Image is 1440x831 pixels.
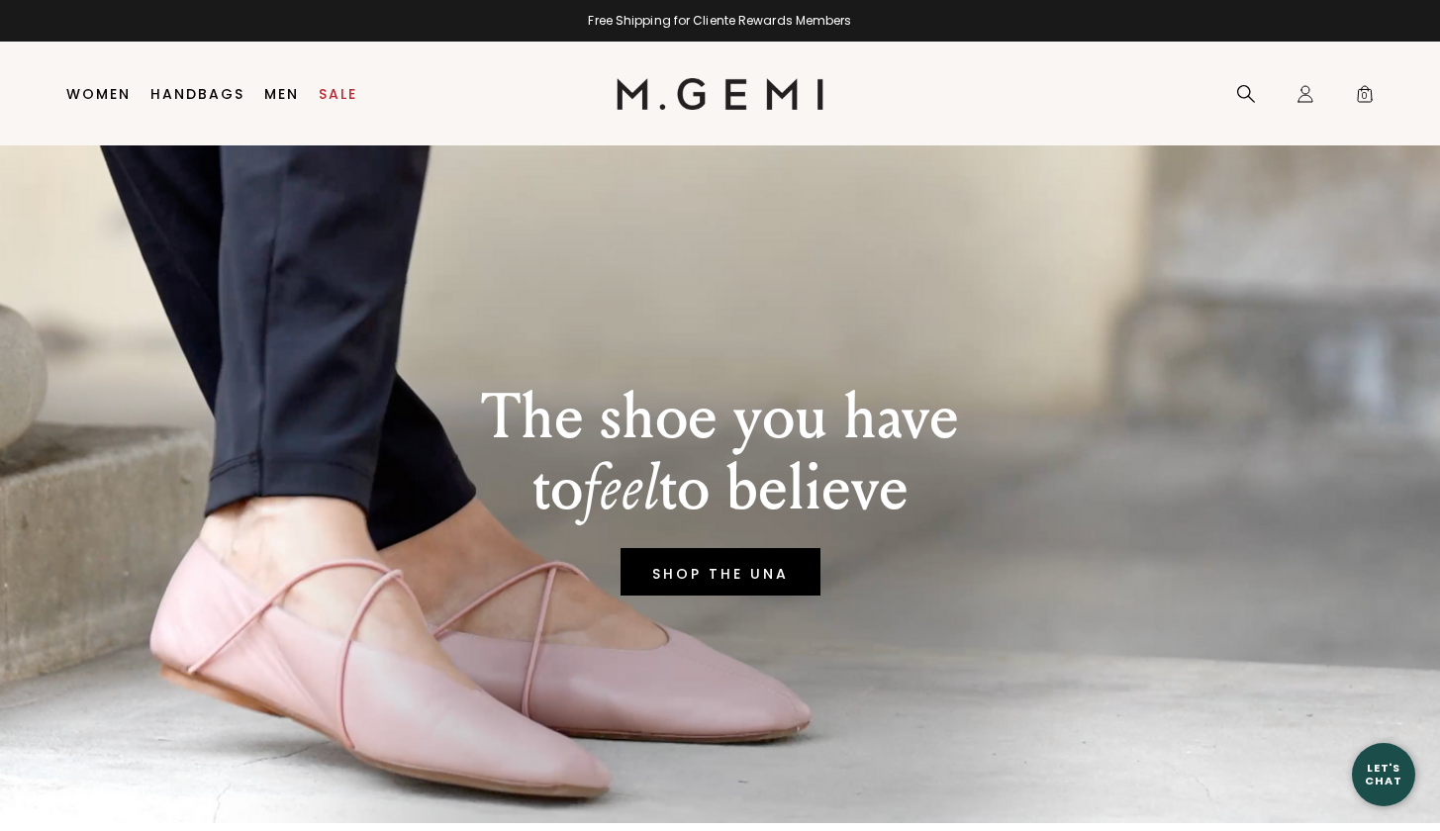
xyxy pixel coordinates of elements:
[66,86,131,102] a: Women
[481,382,959,453] p: The shoe you have
[481,453,959,524] p: to to believe
[583,450,659,526] em: feel
[621,548,820,596] a: SHOP THE UNA
[150,86,244,102] a: Handbags
[1355,88,1375,108] span: 0
[617,78,823,110] img: M.Gemi
[1352,762,1415,786] div: Let's Chat
[264,86,299,102] a: Men
[319,86,357,102] a: Sale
